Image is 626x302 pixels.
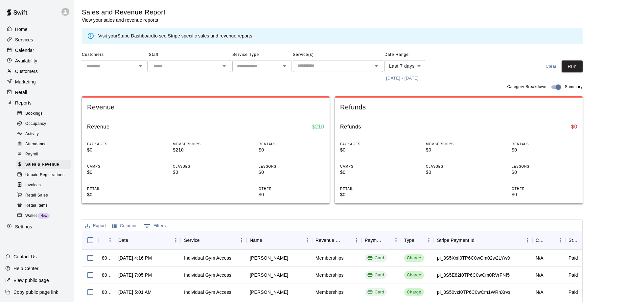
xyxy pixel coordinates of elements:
[118,289,151,295] div: Sep 8, 2025, 5:01 AM
[259,169,324,176] p: $0
[16,160,71,169] div: Sales & Revenue
[15,223,32,230] p: Settings
[507,84,546,90] span: Category Breakdown
[568,272,578,278] div: Paid
[15,26,28,33] p: Home
[15,89,27,96] p: Retail
[280,61,289,71] button: Open
[424,235,434,245] button: Menu
[173,142,239,147] p: MEMBERSHIPS
[536,272,544,278] div: N/A
[15,100,32,106] p: Reports
[312,123,324,131] h6: $ 210
[16,140,71,149] div: Attendance
[367,255,384,261] div: Card
[13,289,58,295] p: Copy public page link
[512,164,577,169] p: LESSONS
[87,142,153,147] p: PACKAGES
[365,231,382,249] div: Payment Method
[232,50,291,60] span: Service Type
[173,147,239,153] p: $210
[401,231,434,249] div: Type
[382,236,391,245] button: Sort
[115,231,181,249] div: Date
[384,50,442,60] span: Date Range
[426,164,492,169] p: CLASSES
[250,289,288,295] div: Korey Harmon
[5,77,69,87] a: Marketing
[555,235,565,245] button: Menu
[340,169,406,176] p: $0
[117,33,154,38] a: Stripe Dashboard
[173,169,239,176] p: $0
[340,191,406,198] p: $0
[25,202,48,209] span: Retail Items
[87,103,324,112] span: Revenue
[110,221,139,231] button: Select columns
[237,235,246,245] button: Menu
[340,123,361,131] h6: Refunds
[536,289,544,295] div: N/A
[16,119,74,129] a: Occupancy
[565,84,583,90] span: Summary
[25,131,39,137] span: Activity
[87,191,153,198] p: $0
[83,221,108,231] button: Export
[171,235,181,245] button: Menu
[16,211,74,221] a: WalletNew
[16,200,74,211] a: Retail Items
[13,265,38,272] p: Help Center
[98,33,252,40] div: Visit your to see Stripe specific sales and revenue reports
[512,147,577,153] p: $0
[5,56,69,66] div: Availability
[15,79,36,85] p: Marketing
[315,272,344,278] div: Memberships
[5,24,69,34] div: Home
[5,35,69,45] a: Services
[38,214,50,218] span: New
[315,255,344,261] div: Memberships
[536,231,546,249] div: Coupon
[315,231,342,249] div: Revenue Category
[426,147,492,153] p: $0
[5,98,69,108] div: Reports
[250,231,262,249] div: Name
[16,119,71,128] div: Occupancy
[372,61,381,71] button: Open
[25,182,41,189] span: Invoices
[512,191,577,198] p: $0
[565,231,598,249] div: Status
[25,141,47,148] span: Attendance
[16,129,71,139] div: Activity
[342,236,352,245] button: Sort
[5,66,69,76] a: Customers
[149,50,231,60] span: Staff
[220,61,229,71] button: Open
[16,201,71,210] div: Retail Items
[16,170,74,180] a: Unpaid Registrations
[25,151,38,158] span: Payroll
[259,142,324,147] p: RENTALS
[340,147,406,153] p: $0
[259,191,324,198] p: $0
[136,61,145,71] button: Open
[15,58,37,64] p: Availability
[259,164,324,169] p: LESSONS
[568,255,578,261] div: Paid
[142,221,168,231] button: Show filters
[25,110,43,117] span: Bookings
[5,87,69,97] div: Retail
[82,8,166,17] h5: Sales and Revenue Report
[407,272,421,278] div: Charge
[259,186,324,191] p: OTHER
[259,147,324,153] p: $0
[367,272,384,278] div: Card
[16,150,71,159] div: Payroll
[302,235,312,245] button: Menu
[315,289,344,295] div: Memberships
[16,129,74,139] a: Activity
[512,142,577,147] p: RENTALS
[87,169,153,176] p: $0
[16,150,74,160] a: Payroll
